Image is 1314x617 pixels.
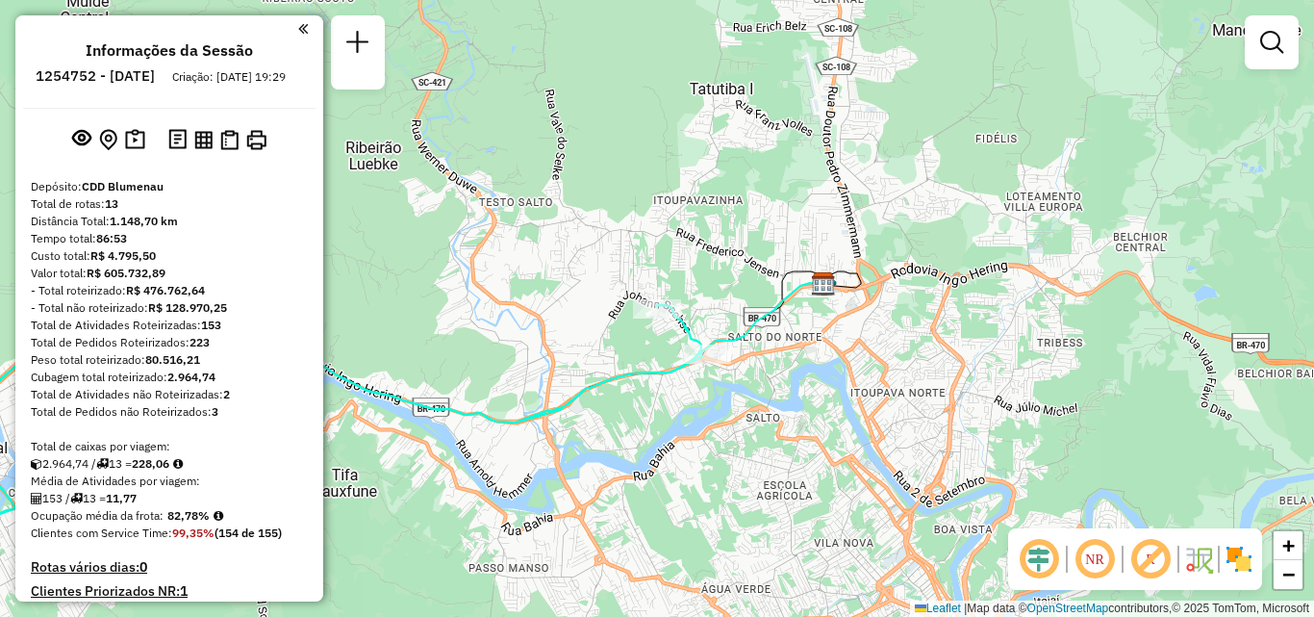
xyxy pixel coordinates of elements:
button: Exibir sessão original [68,124,95,155]
span: − [1282,562,1295,586]
strong: CDD Blumenau [82,179,164,193]
h4: Informações da Sessão [86,41,253,60]
div: Cubagem total roteirizado: [31,369,308,386]
strong: R$ 128.970,25 [148,300,227,315]
strong: 2.964,74 [167,370,215,384]
strong: 1.148,70 km [110,214,178,228]
h6: 1254752 - [DATE] [36,67,155,85]
strong: 82,78% [167,508,210,523]
a: Zoom in [1274,531,1302,560]
img: Fluxo de ruas [1183,544,1214,575]
i: Meta Caixas/viagem: 199,74 Diferença: 28,32 [173,458,183,470]
strong: 13 [105,196,118,211]
strong: 153 [201,318,221,332]
strong: 80.516,21 [145,352,200,367]
div: Total de Atividades Roteirizadas: [31,317,308,334]
div: 2.964,74 / 13 = [31,455,308,473]
h4: Clientes Priorizados NR: [31,583,308,600]
button: Visualizar relatório de Roteirização [190,126,216,152]
div: Criação: [DATE] 19:29 [164,68,293,86]
div: Total de caixas por viagem: [31,438,308,455]
strong: R$ 476.762,64 [126,283,205,297]
a: Leaflet [915,602,961,615]
span: Ocultar deslocamento [1016,536,1062,582]
a: OpenStreetMap [1027,602,1109,615]
i: Cubagem total roteirizado [31,458,42,470]
strong: (154 de 155) [215,526,282,540]
strong: 2 [223,387,230,401]
a: Zoom out [1274,560,1302,589]
span: | [964,602,967,615]
img: CDD Blumenau [811,271,836,296]
img: Exibir/Ocultar setores [1224,544,1254,575]
a: Clique aqui para minimizar o painel [298,17,308,39]
button: Imprimir Rotas [242,126,270,154]
strong: 1 [180,582,188,600]
a: Nova sessão e pesquisa [339,23,377,66]
button: Centralizar mapa no depósito ou ponto de apoio [95,125,121,155]
div: Total de rotas: [31,195,308,213]
span: Ocupação média da frota: [31,508,164,523]
a: Exibir filtros [1252,23,1291,62]
strong: R$ 4.795,50 [90,248,156,263]
strong: 223 [190,335,210,349]
strong: 3 [212,404,218,419]
button: Painel de Sugestão [121,125,149,155]
strong: 11,77 [106,491,137,505]
strong: 86:53 [96,231,127,245]
div: Total de Pedidos não Roteirizados: [31,403,308,421]
div: Total de Atividades não Roteirizadas: [31,386,308,403]
div: 153 / 13 = [31,490,308,507]
span: Exibir rótulo [1127,536,1174,582]
div: Valor total: [31,265,308,282]
em: Média calculada utilizando a maior ocupação (%Peso ou %Cubagem) de cada rota da sessão. Rotas cro... [214,510,223,522]
strong: R$ 605.732,89 [87,266,165,280]
strong: 99,35% [172,526,215,540]
div: Peso total roteirizado: [31,351,308,369]
div: Tempo total: [31,230,308,247]
div: - Total não roteirizado: [31,299,308,317]
div: Map data © contributors,© 2025 TomTom, Microsoft [910,601,1314,617]
div: Depósito: [31,178,308,195]
strong: 228,06 [132,456,169,471]
strong: 0 [139,558,147,576]
i: Total de rotas [96,458,109,470]
span: Clientes com Service Time: [31,526,172,540]
div: - Total roteirizado: [31,282,308,299]
span: Ocultar NR [1072,536,1118,582]
div: Média de Atividades por viagem: [31,473,308,490]
i: Total de Atividades [31,493,42,504]
h4: Rotas vários dias: [31,559,308,576]
button: Visualizar Romaneio [216,126,242,154]
div: Atividade não roteirizada - DINARDELLI COMERCIO [683,345,731,364]
div: Distância Total: [31,213,308,230]
i: Total de rotas [70,493,83,504]
button: Logs desbloquear sessão [164,125,190,155]
span: + [1282,533,1295,557]
div: Custo total: [31,247,308,265]
div: Total de Pedidos Roteirizados: [31,334,308,351]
